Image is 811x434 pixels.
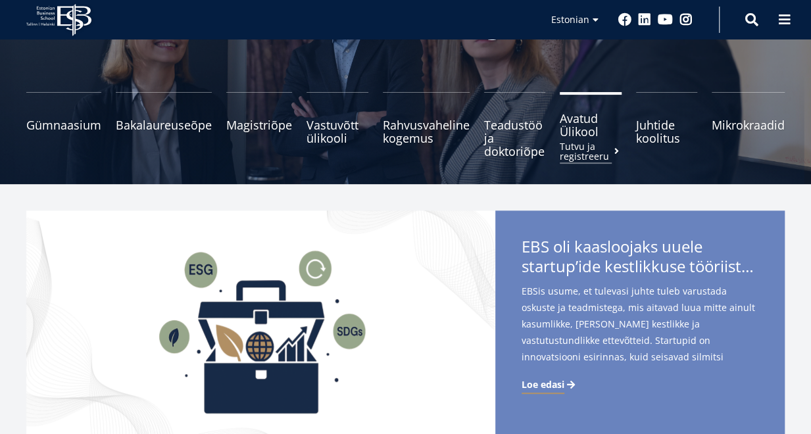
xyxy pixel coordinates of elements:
[712,118,785,132] span: Mikrokraadid
[307,118,368,145] span: Vastuvõtt ülikooli
[484,92,546,158] a: Teadustöö ja doktoriõpe
[26,92,101,158] a: Gümnaasium
[116,118,212,132] span: Bakalaureuseõpe
[560,141,622,161] small: Tutvu ja registreeru
[116,92,212,158] a: Bakalaureuseõpe
[712,92,785,158] a: Mikrokraadid
[26,118,101,132] span: Gümnaasium
[658,13,673,26] a: Youtube
[383,92,470,158] a: Rahvusvaheline kogemus
[636,118,698,145] span: Juhtide koolitus
[679,13,693,26] a: Instagram
[522,378,564,391] span: Loe edasi
[522,378,578,391] a: Loe edasi
[636,92,698,158] a: Juhtide koolitus
[560,92,622,158] a: Avatud ÜlikoolTutvu ja registreeru
[522,237,758,280] span: EBS oli kaasloojaks uuele
[383,118,470,145] span: Rahvusvaheline kogemus
[522,256,758,276] span: startup’ide kestlikkuse tööriistakastile
[560,112,622,138] span: Avatud Ülikool
[638,13,651,26] a: Linkedin
[307,92,368,158] a: Vastuvõtt ülikooli
[618,13,631,26] a: Facebook
[522,283,758,386] span: EBSis usume, et tulevasi juhte tuleb varustada oskuste ja teadmistega, mis aitavad luua mitte ain...
[226,118,292,132] span: Magistriõpe
[226,92,292,158] a: Magistriõpe
[484,118,546,158] span: Teadustöö ja doktoriõpe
